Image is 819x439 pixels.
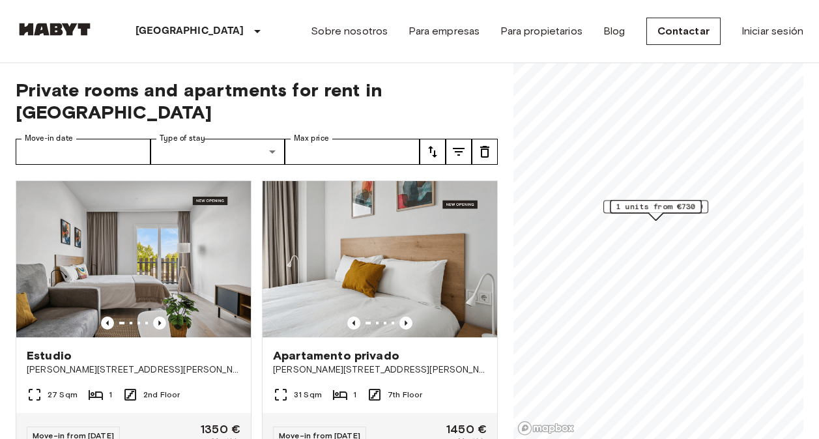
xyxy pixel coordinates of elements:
[409,23,480,39] a: Para empresas
[347,317,360,330] button: Previous image
[16,23,94,36] img: Habyt
[353,389,356,401] span: 1
[609,201,702,212] span: 190 units from €1200
[611,200,702,220] div: Map marker
[153,317,166,330] button: Previous image
[273,363,487,376] span: [PERSON_NAME][STREET_ADDRESS][PERSON_NAME][PERSON_NAME]
[16,79,498,123] span: Private rooms and apartments for rent in [GEOGRAPHIC_DATA]
[603,200,708,220] div: Map marker
[646,18,721,45] a: Contactar
[446,423,487,435] span: 1450 €
[420,139,446,165] button: tune
[517,421,575,436] a: Mapbox logo
[500,23,582,39] a: Para propietarios
[101,317,114,330] button: Previous image
[273,348,399,363] span: Apartamento privado
[472,139,498,165] button: tune
[616,201,696,212] span: 1 units from €730
[603,23,625,39] a: Blog
[446,139,472,165] button: tune
[136,23,244,39] p: [GEOGRAPHIC_DATA]
[109,389,112,401] span: 1
[27,363,240,376] span: [PERSON_NAME][STREET_ADDRESS][PERSON_NAME][PERSON_NAME]
[388,389,422,401] span: 7th Floor
[201,423,240,435] span: 1350 €
[263,181,497,337] img: Marketing picture of unit ES-15-102-721-001
[16,139,151,165] input: Choose date
[741,23,803,39] a: Iniciar sesión
[48,389,78,401] span: 27 Sqm
[16,181,251,337] img: Marketing picture of unit ES-15-102-224-001
[294,389,322,401] span: 31 Sqm
[311,23,388,39] a: Sobre nosotros
[160,133,205,144] label: Type of stay
[25,133,73,144] label: Move-in date
[143,389,180,401] span: 2nd Floor
[294,133,329,144] label: Max price
[27,348,72,363] span: Estudio
[399,317,412,330] button: Previous image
